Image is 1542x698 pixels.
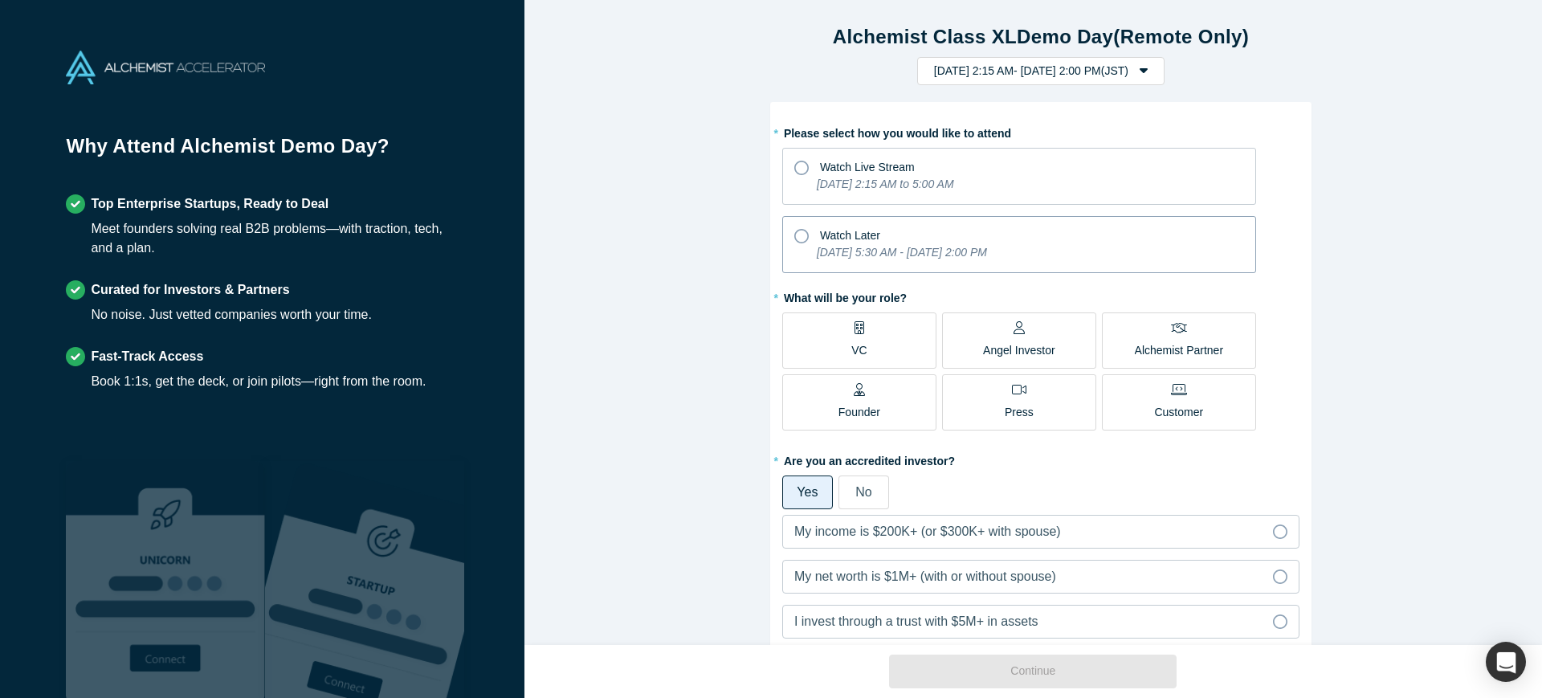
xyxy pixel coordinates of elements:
p: Angel Investor [983,342,1055,359]
span: I invest through a trust with $5M+ in assets [794,614,1038,628]
img: Alchemist Accelerator Logo [66,51,265,84]
span: Watch Later [820,229,880,242]
span: Watch Live Stream [820,161,915,173]
strong: Fast-Track Access [91,349,203,363]
label: Are you an accredited investor? [782,447,1299,470]
div: Book 1:1s, get the deck, or join pilots—right from the room. [91,372,426,391]
i: [DATE] 5:30 AM - [DATE] 2:00 PM [817,246,987,259]
p: Alchemist Partner [1135,342,1223,359]
button: [DATE] 2:15 AM- [DATE] 2:00 PM(JST) [917,57,1165,85]
p: Press [1005,404,1034,421]
div: No noise. Just vetted companies worth your time. [91,305,372,325]
strong: Top Enterprise Startups, Ready to Deal [91,197,328,210]
p: VC [851,342,867,359]
i: [DATE] 2:15 AM to 5:00 AM [817,178,954,190]
span: Yes [797,485,818,499]
span: No [855,485,871,499]
img: Prism AI [265,461,464,698]
button: Continue [889,655,1177,688]
span: My net worth is $1M+ (with or without spouse) [794,569,1056,583]
span: My income is $200K+ (or $300K+ with spouse) [794,525,1061,538]
strong: Curated for Investors & Partners [91,283,289,296]
p: Customer [1154,404,1203,421]
div: Meet founders solving real B2B problems—with traction, tech, and a plan. [91,219,458,258]
img: Robust Technologies [66,461,265,698]
h1: Why Attend Alchemist Demo Day? [66,132,458,172]
p: Founder [838,404,880,421]
strong: Alchemist Class XL Demo Day (Remote Only) [833,26,1249,47]
label: Please select how you would like to attend [782,120,1299,142]
label: What will be your role? [782,284,1299,307]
